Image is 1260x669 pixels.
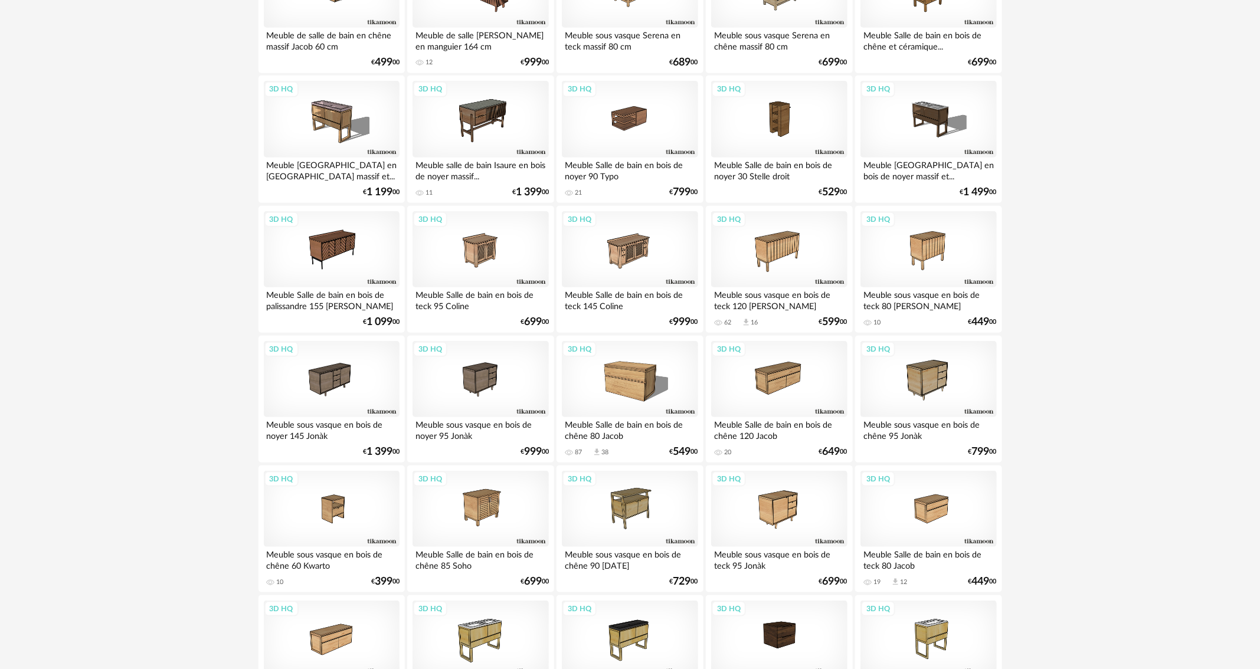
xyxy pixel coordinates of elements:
span: 449 [972,578,990,586]
div: Meuble Salle de bain en bois de noyer 30 Stelle droit [711,158,847,181]
div: € 00 [819,58,847,67]
a: 3D HQ Meuble Salle de bain en bois de chêne 120 Jacob 20 €64900 [706,336,852,463]
span: Download icon [891,578,900,586]
div: € 00 [670,58,698,67]
div: Meuble sous vasque en bois de chêne 95 Jonàk [860,417,996,441]
span: 549 [673,448,691,456]
div: Meuble [GEOGRAPHIC_DATA] en [GEOGRAPHIC_DATA] massif et... [264,158,400,181]
div: 3D HQ [861,81,895,97]
span: 1 499 [964,188,990,196]
div: € 00 [968,58,997,67]
div: 12 [426,58,433,67]
div: Meuble de salle [PERSON_NAME] en manguier 164 cm [413,28,548,51]
span: 699 [524,578,542,586]
div: Meuble sous vasque en bois de chêne 60 Kwarto [264,547,400,570]
div: Meuble Salle de bain en bois de chêne 80 Jacob [562,417,698,441]
div: Meuble [GEOGRAPHIC_DATA] en bois de noyer massif et... [860,158,996,181]
a: 3D HQ Meuble [GEOGRAPHIC_DATA] en [GEOGRAPHIC_DATA] massif et... €1 19900 [258,76,405,203]
div: Meuble sous vasque en bois de teck 120 [PERSON_NAME] [711,287,847,311]
div: 3D HQ [413,342,447,357]
div: € 00 [521,58,549,67]
div: 16 [751,319,758,327]
div: 21 [575,189,582,197]
div: Meuble sous vasque Serena en chêne massif 80 cm [711,28,847,51]
span: 649 [823,448,840,456]
a: 3D HQ Meuble Salle de bain en bois de teck 80 Jacob 19 Download icon 12 €44900 [855,465,1002,593]
span: 799 [673,188,691,196]
div: 20 [724,448,731,457]
div: 3D HQ [562,601,597,616]
span: 699 [972,58,990,67]
div: 3D HQ [861,601,895,616]
div: € 00 [371,58,400,67]
div: 3D HQ [264,342,299,357]
span: 699 [823,578,840,586]
div: Meuble sous vasque en bois de chêne 90 [DATE] [562,547,698,570]
a: 3D HQ Meuble salle de bain Isaure en bois de noyer massif... 11 €1 39900 [407,76,554,203]
span: 999 [673,318,691,326]
div: 87 [575,448,582,457]
div: 3D HQ [861,342,895,357]
div: 3D HQ [264,81,299,97]
span: 699 [823,58,840,67]
span: 699 [524,318,542,326]
div: 3D HQ [712,342,746,357]
div: Meuble Salle de bain en bois de chêne 120 Jacob [711,417,847,441]
div: 3D HQ [712,471,746,487]
div: 3D HQ [413,471,447,487]
div: € 00 [521,318,549,326]
a: 3D HQ Meuble sous vasque en bois de chêne 60 Kwarto 10 €39900 [258,465,405,593]
a: 3D HQ Meuble Salle de bain en bois de teck 145 Coline €99900 [557,206,703,333]
div: Meuble Salle de bain en bois de teck 95 Coline [413,287,548,311]
a: 3D HQ Meuble sous vasque en bois de chêne 90 [DATE] €72900 [557,465,703,593]
span: 1 399 [366,448,392,456]
div: 62 [724,319,731,327]
div: 3D HQ [712,212,746,227]
div: € 00 [521,448,549,456]
div: 3D HQ [264,212,299,227]
div: 3D HQ [562,342,597,357]
span: 399 [375,578,392,586]
div: Meuble Salle de bain en bois de chêne 85 Soho [413,547,548,570]
div: Meuble sous vasque Serena en teck massif 80 cm [562,28,698,51]
span: 999 [524,58,542,67]
div: Meuble salle de bain Isaure en bois de noyer massif... [413,158,548,181]
span: 999 [524,448,542,456]
div: € 00 [968,448,997,456]
div: € 00 [670,188,698,196]
div: € 00 [670,448,698,456]
div: € 00 [968,318,997,326]
div: 3D HQ [562,81,597,97]
div: € 00 [819,188,847,196]
div: 38 [601,448,608,457]
div: € 00 [960,188,997,196]
div: € 00 [670,578,698,586]
div: € 00 [819,318,847,326]
div: 3D HQ [712,81,746,97]
div: Meuble Salle de bain en bois de chêne et céramique... [860,28,996,51]
a: 3D HQ Meuble sous vasque en bois de teck 95 Jonàk €69900 [706,465,852,593]
a: 3D HQ Meuble Salle de bain en bois de noyer 30 Stelle droit €52900 [706,76,852,203]
div: € 00 [363,448,400,456]
span: 689 [673,58,691,67]
div: Meuble Salle de bain en bois de teck 80 Jacob [860,547,996,570]
span: 1 199 [366,188,392,196]
div: 3D HQ [712,601,746,616]
div: € 00 [363,318,400,326]
div: Meuble sous vasque en bois de noyer 95 Jonàk [413,417,548,441]
div: 3D HQ [413,601,447,616]
div: 12 [900,578,907,586]
span: 499 [375,58,392,67]
div: € 00 [670,318,698,326]
div: Meuble sous vasque en bois de teck 95 Jonàk [711,547,847,570]
div: 3D HQ [264,601,299,616]
div: 3D HQ [861,471,895,487]
a: 3D HQ Meuble Salle de bain en bois de noyer 90 Typo 21 €79900 [557,76,703,203]
span: 799 [972,448,990,456]
div: 10 [277,578,284,586]
span: 599 [823,318,840,326]
a: 3D HQ Meuble [GEOGRAPHIC_DATA] en bois de noyer massif et... €1 49900 [855,76,1002,203]
div: Meuble sous vasque en bois de noyer 145 Jonàk [264,417,400,441]
span: 529 [823,188,840,196]
span: 1 399 [516,188,542,196]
